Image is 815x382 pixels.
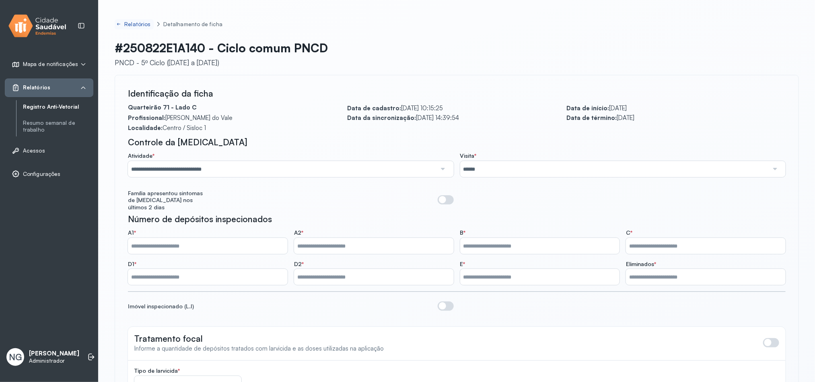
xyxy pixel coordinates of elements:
div: PNCD - 5º Ciclo ([DATE] a [DATE]) [115,58,328,67]
div: Imóvel inspecionado (L.I) [128,303,194,310]
span: B [460,229,466,236]
span: Eliminados [626,260,656,268]
span: C [626,229,632,236]
a: Resumo semanal de trabalho [23,118,93,135]
a: Detalhamento de ficha [162,19,224,29]
span: Informe a quantidade de depósitos tratados com larvicida e as doses utilizadas na aplicação [134,345,384,352]
span: Tipo de larvicida [134,367,180,374]
span: Atividade [128,152,154,159]
span: A2 [294,229,303,236]
p: #250822E1A140 - Ciclo comum PNCD [115,41,328,55]
p: Administrador [29,357,79,364]
span: Configurações [23,171,60,178]
div: Quarteirão 71 - Lado C [128,104,347,112]
div: Controle da [MEDICAL_DATA] [128,137,786,147]
span: Acessos [23,147,45,154]
span: Relatórios [23,84,50,91]
div: Número de depósitos inspecionados [128,214,786,224]
span: [DATE] [617,114,634,122]
span: Profissional: [128,114,165,122]
span: [PERSON_NAME] do Vale [165,114,233,122]
p: [PERSON_NAME] [29,350,79,357]
div: Detalhamento de ficha [163,21,222,28]
a: Registro Anti-Vetorial [23,102,93,112]
span: Data de início: [566,104,609,112]
a: Configurações [12,170,86,178]
span: Centro / Sisloc 1 [163,124,206,132]
span: D1 [128,260,136,268]
span: D2 [294,260,304,268]
span: A1 [128,229,136,236]
a: Acessos [12,147,86,155]
span: Data de término: [566,114,617,122]
span: [DATE] 14:39:54 [416,114,459,122]
a: Resumo semanal de trabalho [23,120,93,133]
img: logo.svg [8,13,66,39]
span: Data de cadastro: [347,104,401,112]
span: [DATE] 10:15:25 [401,104,443,112]
a: Registro Anti-Vetorial [23,103,93,110]
span: NG [9,352,22,362]
div: Família apresentou sintomas de [MEDICAL_DATA] nos últimos 2 dias [128,190,208,211]
div: Relatórios [124,21,152,28]
div: Identificação da ficha [128,88,786,99]
span: Tratamento focal [134,333,203,344]
span: Visita [460,152,477,159]
span: [DATE] [609,104,627,112]
span: Data da sincronização: [347,114,416,122]
span: Mapa de notificações [23,61,78,68]
span: Localidade: [128,124,163,132]
span: E [460,260,465,268]
a: Relatórios [115,19,154,29]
